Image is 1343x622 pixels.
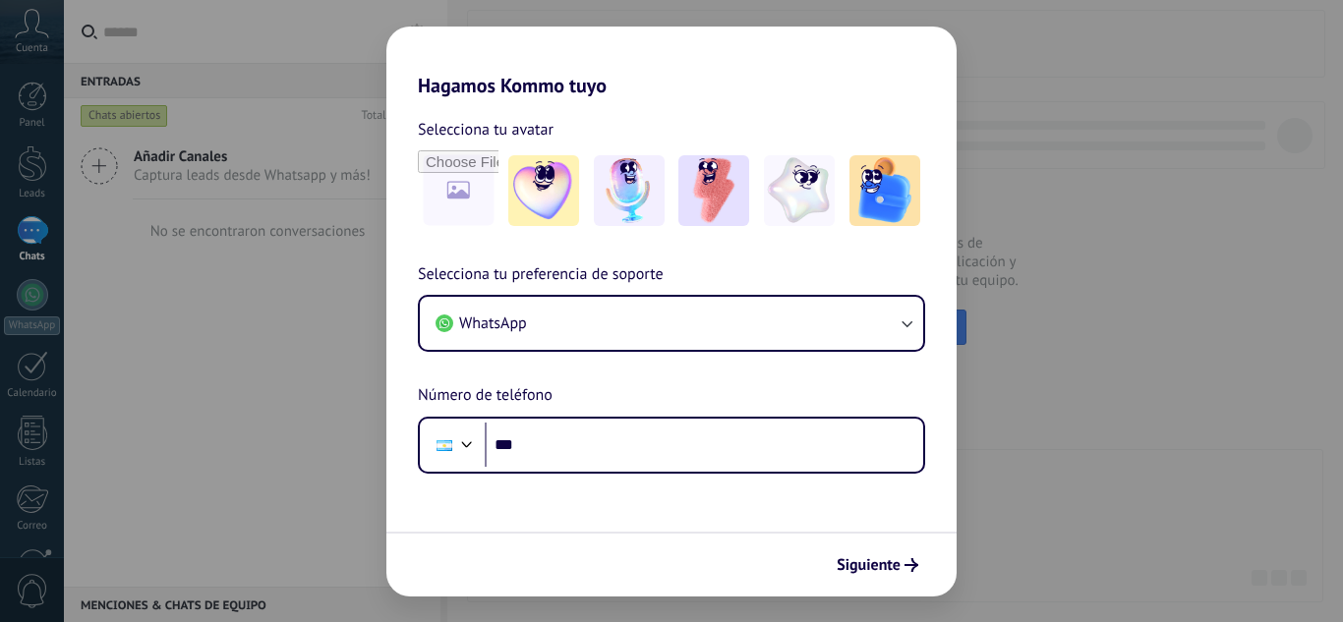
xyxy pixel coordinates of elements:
[418,262,664,288] span: Selecciona tu preferencia de soporte
[837,558,901,572] span: Siguiente
[849,155,920,226] img: -5.jpeg
[459,313,527,333] span: WhatsApp
[828,548,927,582] button: Siguiente
[508,155,579,226] img: -1.jpeg
[386,27,957,97] h2: Hagamos Kommo tuyo
[418,383,553,409] span: Número de teléfono
[426,424,463,466] div: Argentina: + 54
[678,155,749,226] img: -3.jpeg
[594,155,665,226] img: -2.jpeg
[764,155,835,226] img: -4.jpeg
[420,297,923,350] button: WhatsApp
[418,117,554,142] span: Selecciona tu avatar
